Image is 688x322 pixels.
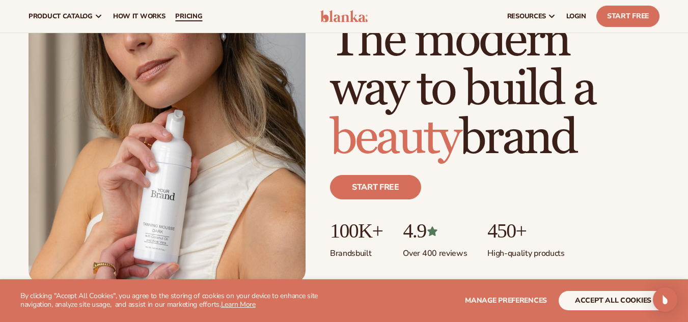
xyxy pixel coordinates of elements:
[330,175,421,199] a: Start free
[403,242,467,259] p: Over 400 reviews
[330,16,659,163] h1: The modern way to build a brand
[320,10,368,22] img: logo
[653,287,677,312] div: Open Intercom Messenger
[596,6,659,27] a: Start Free
[487,220,564,242] p: 450+
[559,291,668,310] button: accept all cookies
[330,220,382,242] p: 100K+
[221,300,256,309] a: Learn More
[465,291,547,310] button: Manage preferences
[487,242,564,259] p: High-quality products
[566,12,586,20] span: LOGIN
[29,12,93,20] span: product catalog
[113,12,166,20] span: How It Works
[175,12,202,20] span: pricing
[403,220,467,242] p: 4.9
[20,292,340,309] p: By clicking "Accept All Cookies", you agree to the storing of cookies on your device to enhance s...
[330,108,459,168] span: beauty
[330,242,382,259] p: Brands built
[507,12,546,20] span: resources
[465,296,547,305] span: Manage preferences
